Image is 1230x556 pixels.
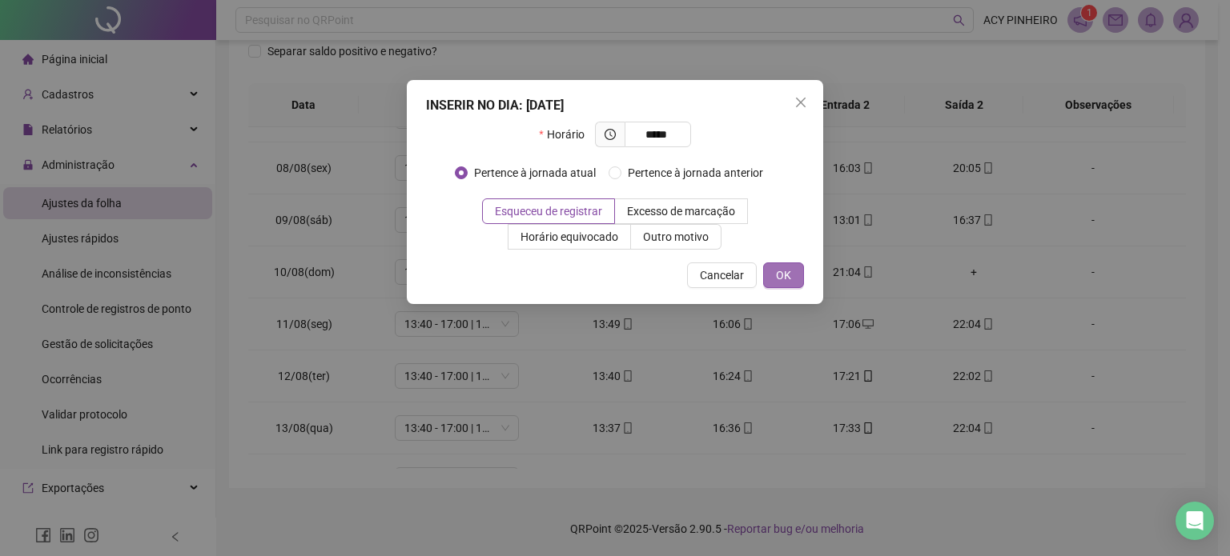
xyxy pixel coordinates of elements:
[468,164,602,182] span: Pertence à jornada atual
[788,90,814,115] button: Close
[763,262,804,288] button: OK
[621,164,770,182] span: Pertence à jornada anterior
[643,230,709,243] span: Outro motivo
[776,266,791,284] span: OK
[521,230,618,243] span: Horário equivocado
[794,96,807,109] span: close
[605,129,616,140] span: clock-circle
[687,262,757,288] button: Cancelar
[1176,502,1214,540] div: Open Intercom Messenger
[700,266,744,284] span: Cancelar
[426,96,804,115] div: INSERIR NO DIA : [DATE]
[627,205,735,218] span: Excesso de marcação
[539,122,594,147] label: Horário
[495,205,602,218] span: Esqueceu de registrar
